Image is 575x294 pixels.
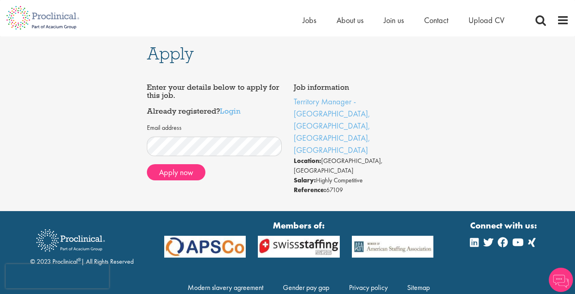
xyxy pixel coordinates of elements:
[407,283,430,292] a: Sitemap
[384,15,404,25] a: Join us
[164,219,434,232] strong: Members of:
[147,42,194,64] span: Apply
[303,15,316,25] a: Jobs
[470,219,539,232] strong: Connect with us:
[147,164,205,180] button: Apply now
[349,283,388,292] a: Privacy policy
[220,106,240,116] a: Login
[294,96,370,155] a: Territory Manager - [GEOGRAPHIC_DATA], [GEOGRAPHIC_DATA], [GEOGRAPHIC_DATA], [GEOGRAPHIC_DATA]
[30,224,111,257] img: Proclinical Recruitment
[294,83,429,91] h4: Job information
[424,15,448,25] a: Contact
[294,185,429,195] li: 67109
[294,186,326,194] strong: Reference:
[147,123,182,133] label: Email address
[77,256,81,263] sup: ®
[346,236,439,258] img: APSCo
[294,176,429,185] li: Highly Competitive
[252,236,345,258] img: APSCo
[549,268,573,292] img: Chatbot
[158,236,252,258] img: APSCo
[294,176,316,184] strong: Salary:
[337,15,364,25] a: About us
[6,264,109,288] iframe: reCAPTCHA
[294,156,429,176] li: [GEOGRAPHIC_DATA], [GEOGRAPHIC_DATA]
[283,283,329,292] a: Gender pay gap
[30,223,134,267] div: © 2023 Proclinical | All Rights Reserved
[147,83,282,115] h4: Enter your details below to apply for this job. Already registered?
[294,157,321,165] strong: Location:
[188,283,263,292] a: Modern slavery agreement
[468,15,504,25] a: Upload CV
